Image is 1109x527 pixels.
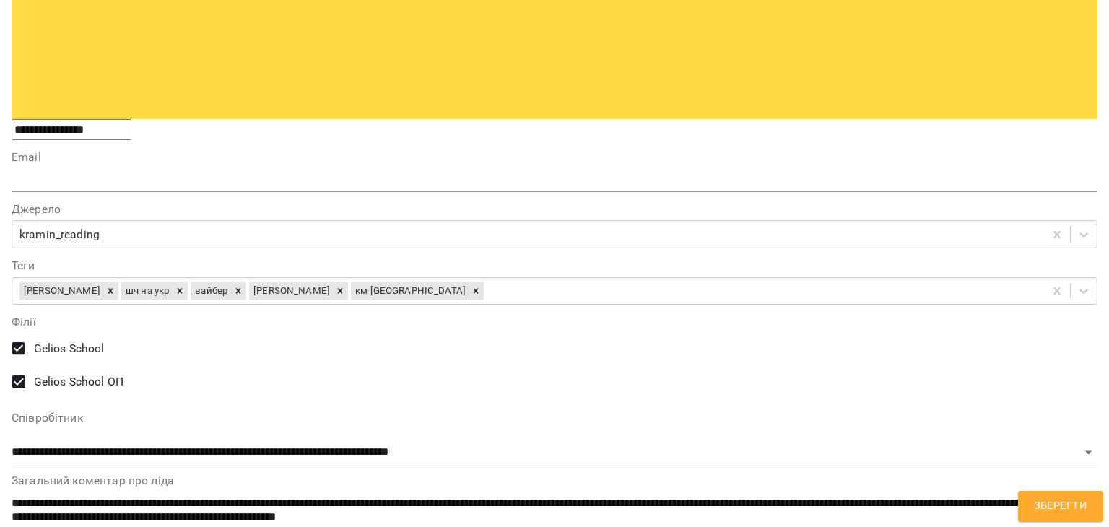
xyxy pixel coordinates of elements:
label: Теги [12,260,1097,271]
span: Gelios School [34,340,105,357]
div: вайбер [191,282,230,300]
label: Філії [12,316,1097,328]
label: Загальний коментар про ліда [12,475,1097,487]
button: Зберегти [1018,491,1103,521]
div: [PERSON_NAME] [19,282,103,300]
div: шч на укр [121,282,172,300]
div: [PERSON_NAME] [249,282,332,300]
label: Співробітник [12,412,1097,424]
div: км [GEOGRAPHIC_DATA] [351,282,468,300]
label: Джерело [12,204,1097,215]
span: Gelios School ОП [34,373,123,391]
div: kramin_reading [19,226,100,243]
label: Email [12,152,1097,163]
span: Зберегти [1034,497,1087,515]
